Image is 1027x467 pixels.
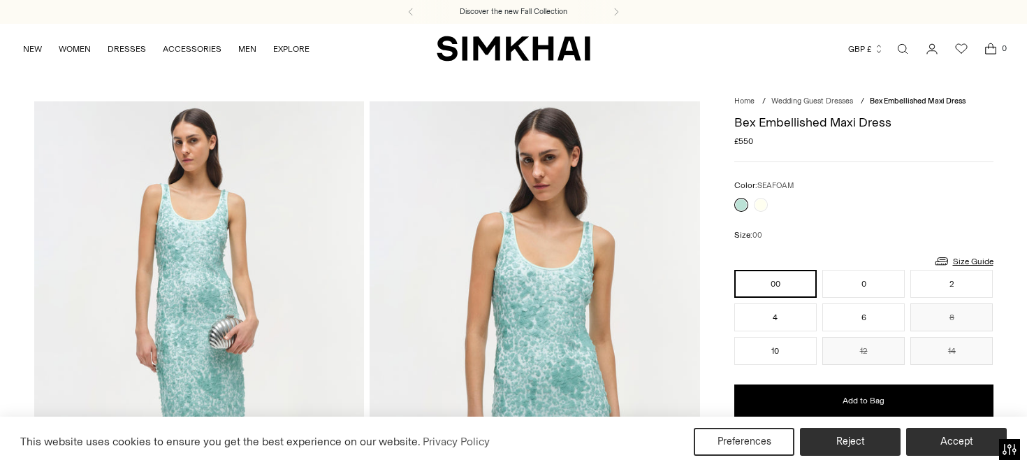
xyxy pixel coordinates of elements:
h1: Bex Embellished Maxi Dress [734,116,993,129]
a: WOMEN [59,34,91,64]
a: NEW [23,34,42,64]
label: Size: [734,229,762,242]
a: Go to the account page [918,35,946,63]
a: Open cart modal [977,35,1005,63]
span: Bex Embellished Maxi Dress [870,96,966,106]
span: SEAFOAM [757,181,794,190]
button: 12 [822,337,905,365]
button: 4 [734,303,817,331]
button: 0 [822,270,905,298]
a: SIMKHAI [437,35,590,62]
a: DRESSES [108,34,146,64]
div: / [762,96,766,108]
button: 00 [734,270,817,298]
a: Discover the new Fall Collection [460,6,567,17]
button: Reject [800,428,901,456]
a: Home [734,96,755,106]
button: Preferences [694,428,794,456]
nav: breadcrumbs [734,96,993,108]
a: Wedding Guest Dresses [771,96,853,106]
div: / [861,96,864,108]
button: 10 [734,337,817,365]
span: 0 [998,42,1010,55]
a: ACCESSORIES [163,34,221,64]
button: GBP £ [848,34,884,64]
a: EXPLORE [273,34,309,64]
button: 8 [910,303,993,331]
button: 6 [822,303,905,331]
span: Add to Bag [843,395,884,407]
a: Wishlist [947,35,975,63]
a: Privacy Policy (opens in a new tab) [421,431,492,452]
button: Add to Bag [734,385,993,418]
span: 00 [752,231,762,240]
button: Accept [906,428,1007,456]
a: MEN [238,34,256,64]
button: 2 [910,270,993,298]
a: Open search modal [889,35,917,63]
span: This website uses cookies to ensure you get the best experience on our website. [20,435,421,448]
button: 14 [910,337,993,365]
label: Color: [734,179,794,192]
span: £550 [734,135,753,148]
a: Size Guide [933,252,993,270]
